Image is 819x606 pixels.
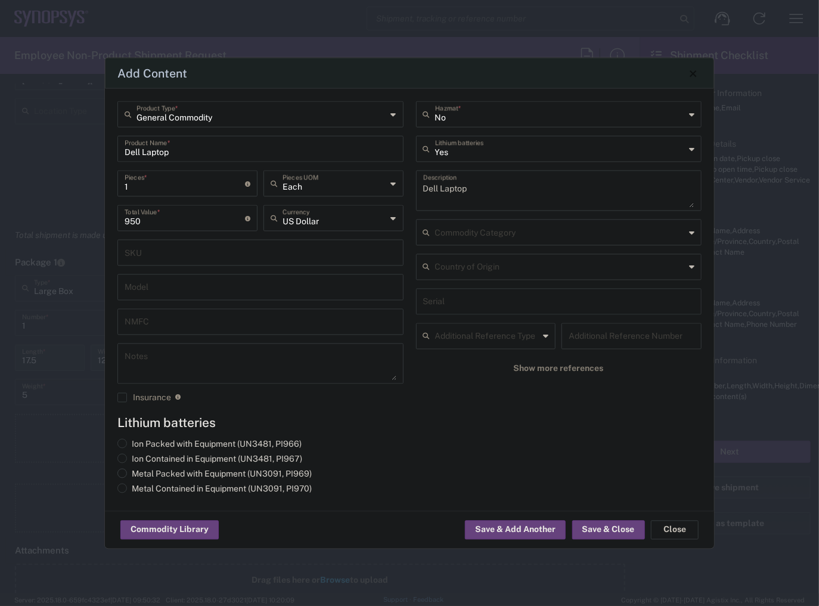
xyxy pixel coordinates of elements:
[514,363,604,375] span: Show more references
[117,393,171,403] label: Insurance
[651,521,699,540] button: Close
[465,521,566,540] button: Save & Add Another
[117,454,302,465] label: Ion Contained in Equipment (UN3481, PI967)
[572,521,645,540] button: Save & Close
[117,469,312,480] label: Metal Packed with Equipment (UN3091, PI969)
[685,65,702,82] button: Close
[117,484,312,494] label: Metal Contained in Equipment (UN3091, PI970)
[117,64,187,82] h4: Add Content
[117,439,302,450] label: Ion Packed with Equipment (UN3481, PI966)
[120,521,219,540] button: Commodity Library
[117,416,702,431] h4: Lithium batteries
